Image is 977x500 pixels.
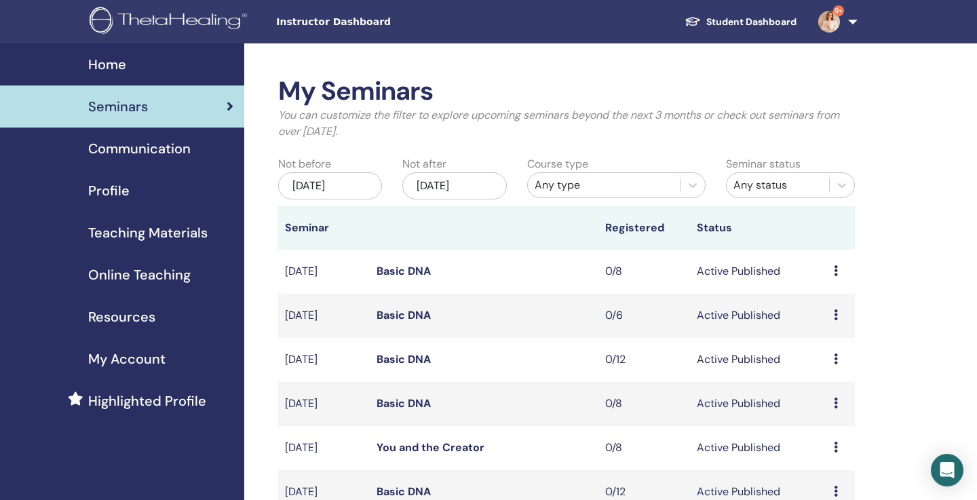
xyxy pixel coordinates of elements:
td: Active Published [690,426,827,470]
div: [DATE] [402,172,506,199]
td: [DATE] [278,426,370,470]
a: Student Dashboard [674,9,807,35]
td: [DATE] [278,338,370,382]
span: 9+ [833,5,844,16]
span: Instructor Dashboard [276,15,480,29]
span: Online Teaching [88,265,191,285]
span: Teaching Materials [88,223,208,243]
div: Open Intercom Messenger [931,454,963,486]
td: Active Published [690,338,827,382]
a: Basic DNA [377,352,431,366]
a: Basic DNA [377,396,431,410]
td: Active Published [690,294,827,338]
td: [DATE] [278,250,370,294]
th: Status [690,206,827,250]
td: [DATE] [278,294,370,338]
td: [DATE] [278,382,370,426]
img: logo.png [90,7,252,37]
a: Basic DNA [377,484,431,499]
span: Seminars [88,96,148,117]
th: Registered [598,206,690,250]
span: My Account [88,349,166,369]
img: default.jpg [818,11,840,33]
p: You can customize the filter to explore upcoming seminars beyond the next 3 months or check out s... [278,107,855,140]
div: [DATE] [278,172,382,199]
label: Course type [527,156,588,172]
div: Any status [733,177,822,193]
div: Any type [535,177,673,193]
td: Active Published [690,382,827,426]
label: Not before [278,156,331,172]
span: Resources [88,307,155,327]
span: Profile [88,180,130,201]
span: Communication [88,138,191,159]
td: Active Published [690,250,827,294]
td: 0/12 [598,338,690,382]
a: Basic DNA [377,264,431,278]
td: 0/6 [598,294,690,338]
th: Seminar [278,206,370,250]
span: Home [88,54,126,75]
h2: My Seminars [278,76,855,107]
a: Basic DNA [377,308,431,322]
img: graduation-cap-white.svg [685,16,701,27]
label: Seminar status [726,156,801,172]
td: 0/8 [598,250,690,294]
a: You and the Creator [377,440,484,455]
td: 0/8 [598,382,690,426]
td: 0/8 [598,426,690,470]
label: Not after [402,156,446,172]
span: Highlighted Profile [88,391,206,411]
